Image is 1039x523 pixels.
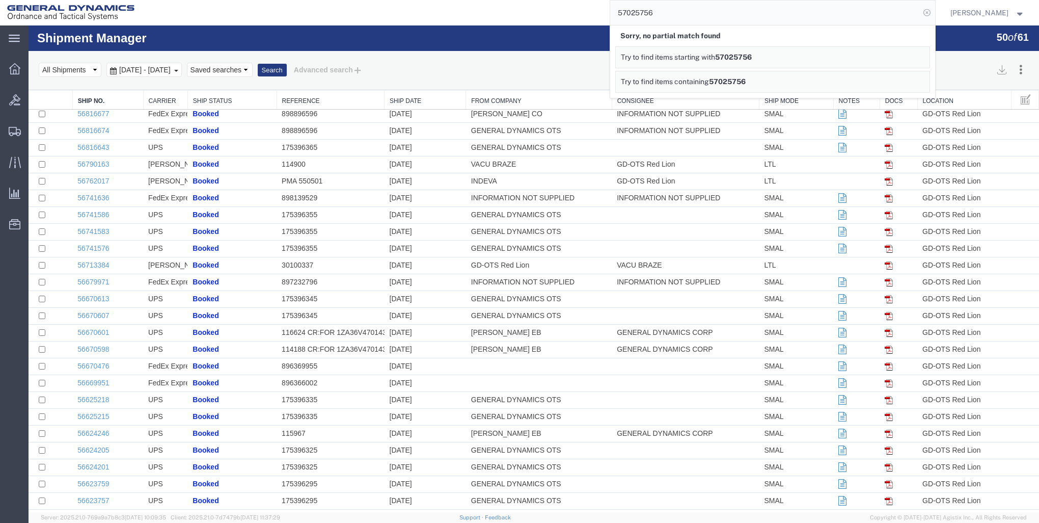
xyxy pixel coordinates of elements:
[164,101,190,109] span: Booked
[889,81,982,97] td: GD-OTS Red Lion
[49,353,80,361] a: 56669951
[709,77,746,86] span: 57025756
[248,232,356,249] td: 30100337
[856,253,864,261] img: pdf.gif
[248,299,356,316] td: 116624 CR:FOR 1ZA36V470143753000
[49,370,80,378] a: 56625218
[438,266,583,282] td: GENERAL DYNAMICS OTS
[889,232,982,249] td: GD-OTS Red Lion
[248,383,356,400] td: 175396335
[356,232,438,249] td: [DATE]
[730,148,805,165] td: LTL
[248,181,356,198] td: 175396355
[49,454,80,462] a: 56623759
[856,236,864,244] img: pdf.gif
[49,336,80,345] a: 56670476
[889,97,982,114] td: GD-OTS Red Lion
[856,438,864,446] img: pdf.gif
[115,165,159,181] td: FedEx Express
[889,367,982,383] td: GD-OTS Red Lion
[730,434,805,451] td: SMAL
[889,249,982,266] td: GD-OTS Red Lion
[870,513,1027,522] span: Copyright © [DATE]-[DATE] Agistix Inc., All Rights Reserved
[115,114,159,131] td: UPS
[438,165,583,181] td: INFORMATION NOT SUPPLIED
[49,404,80,412] a: 56624246
[356,316,438,333] td: [DATE]
[248,198,356,215] td: 175396355
[438,131,583,148] td: VACU BRAZE
[164,118,190,126] span: Booked
[730,165,805,181] td: SMAL
[583,400,730,417] td: GENERAL DYNAMICS CORP
[856,219,864,227] img: pdf.gif
[356,165,438,181] td: [DATE]
[856,85,864,93] img: pdf.gif
[889,165,982,181] td: GD-OTS Red Lion
[115,198,159,215] td: UPS
[889,65,982,84] th: Location
[164,219,190,227] span: Booked
[730,181,805,198] td: SMAL
[438,215,583,232] td: GENERAL DYNAMICS OTS
[736,71,800,80] a: Ship Mode
[889,114,982,131] td: GD-OTS Red Lion
[356,417,438,434] td: [DATE]
[356,148,438,165] td: [DATE]
[889,316,982,333] td: GD-OTS Red Lion
[115,148,159,165] td: [PERSON_NAME] Transport LLC
[115,299,159,316] td: UPS
[438,434,583,451] td: GENERAL DYNAMICS OTS
[164,236,190,244] span: Booked
[248,316,356,333] td: 114188 CR:FOR 1ZA36V470143269963
[889,299,982,316] td: GD-OTS Red Lion
[49,236,80,244] a: 56713384
[29,25,1039,512] iframe: FS Legacy Container
[950,7,1025,19] button: [PERSON_NAME]
[856,320,864,328] img: pdf.gif
[164,387,190,395] span: Booked
[730,367,805,383] td: SMAL
[164,320,190,328] span: Booked
[583,165,730,181] td: INFORMATION NOT SUPPLIED
[856,404,864,412] img: pdf.gif
[356,484,438,501] td: [DATE]
[164,471,190,479] span: Booked
[248,467,356,484] td: 175396295
[856,169,864,177] img: pdf.gif
[49,219,80,227] a: 56741576
[248,434,356,451] td: 175396325
[889,350,982,367] td: GD-OTS Red Lion
[159,65,248,84] th: Ship Status
[730,467,805,484] td: SMAL
[438,249,583,266] td: INFORMATION NOT SUPPLIED
[356,97,438,114] td: [DATE]
[49,185,80,193] a: 56741586
[248,350,356,367] td: 896366002
[164,437,190,446] span: Booked
[889,282,982,299] td: GD-OTS Red Lion
[889,148,982,165] td: GD-OTS Red Lion
[856,371,864,379] img: pdf.gif
[856,354,864,362] img: pdf.gif
[356,181,438,198] td: [DATE]
[258,36,341,53] button: Advanced search
[856,270,864,278] img: pdf.gif
[248,333,356,350] td: 896369955
[856,303,864,311] img: pdf.gif
[856,101,864,110] img: pdf.gif
[115,249,159,266] td: FedEx Express
[44,65,115,84] th: Ship No.
[356,114,438,131] td: [DATE]
[49,151,80,160] a: 56762017
[240,514,280,520] span: [DATE] 11:37:29
[361,71,432,80] a: Ship Date
[438,282,583,299] td: GENERAL DYNAMICS OTS
[356,215,438,232] td: [DATE]
[438,148,583,165] td: INDEVA
[164,185,190,193] span: Booked
[164,286,190,294] span: Booked
[248,367,356,383] td: 175396335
